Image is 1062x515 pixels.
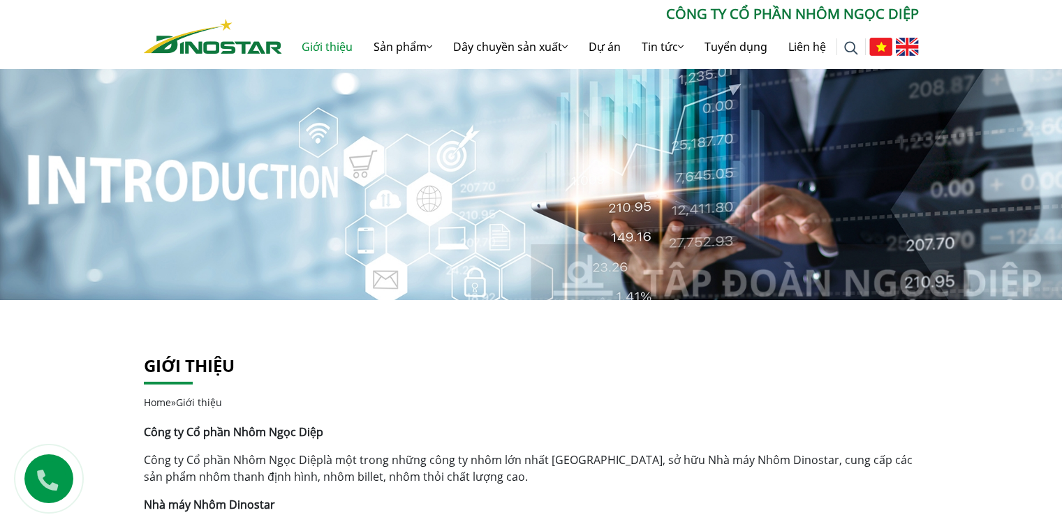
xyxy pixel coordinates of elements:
[144,452,323,468] a: Công ty Cổ phần Nhôm Ngọc Diệp
[144,497,275,512] strong: Nhà máy Nhôm Dinostar
[869,38,892,56] img: Tiếng Việt
[144,451,919,485] p: là một trong những công ty nhôm lớn nhất [GEOGRAPHIC_DATA], sở hữu Nhà máy Nhôm Dinostar, cung cấ...
[282,3,919,24] p: CÔNG TY CỔ PHẦN NHÔM NGỌC DIỆP
[363,24,443,69] a: Sản phẩm
[694,24,778,69] a: Tuyển dụng
[144,396,222,409] span: »
[578,24,631,69] a: Dự án
[144,396,171,409] a: Home
[778,24,836,69] a: Liên hệ
[144,354,235,377] a: Giới thiệu
[844,41,858,55] img: search
[631,24,694,69] a: Tin tức
[896,38,919,56] img: English
[443,24,578,69] a: Dây chuyền sản xuất
[176,396,222,409] span: Giới thiệu
[144,424,323,440] strong: Công ty Cổ phần Nhôm Ngọc Diệp
[291,24,363,69] a: Giới thiệu
[144,19,282,54] img: Nhôm Dinostar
